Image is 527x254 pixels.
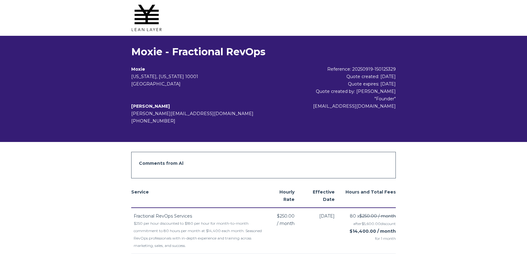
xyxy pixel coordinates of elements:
td: [DATE] [302,208,342,254]
th: Effective Date [302,184,342,208]
s: $250.00 / month [359,213,396,219]
address: [US_STATE], [US_STATE] 10001 [GEOGRAPHIC_DATA] [131,73,277,88]
strong: $14,400.00 / month [349,228,396,234]
th: Hourly Rate [263,184,302,208]
span: $250.00 [277,212,295,220]
b: Moxie [131,66,145,72]
span: after discount [353,221,396,226]
span: / month [277,220,295,227]
span: Fractional RevOps Services [134,213,192,219]
span: [PHONE_NUMBER] [131,118,175,124]
h2: Comments from Al [139,160,388,167]
div: Reference: 20250919-150125329 [277,65,396,73]
img: Lean Layer [131,2,162,33]
div: Quote created: [DATE] [277,73,396,80]
th: Hours and Total Fees [342,184,396,208]
h1: Moxie - Fractional RevOps [131,46,396,58]
div: $250 per hour discounted to $180 per hour for month-to-month commitment to 80 hours per month at ... [134,220,263,249]
th: Service [131,184,263,208]
span: 80 x [350,212,396,220]
span: [PERSON_NAME][EMAIL_ADDRESS][DOMAIN_NAME] [131,111,253,116]
b: [PERSON_NAME] [131,103,170,109]
div: Quote expires: [DATE] [277,80,396,88]
span: Quote created by: [PERSON_NAME] "Founder" [EMAIL_ADDRESS][DOMAIN_NAME] [313,89,396,109]
span: for 1 month [342,235,396,242]
span: $5,600.00 [362,221,381,226]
